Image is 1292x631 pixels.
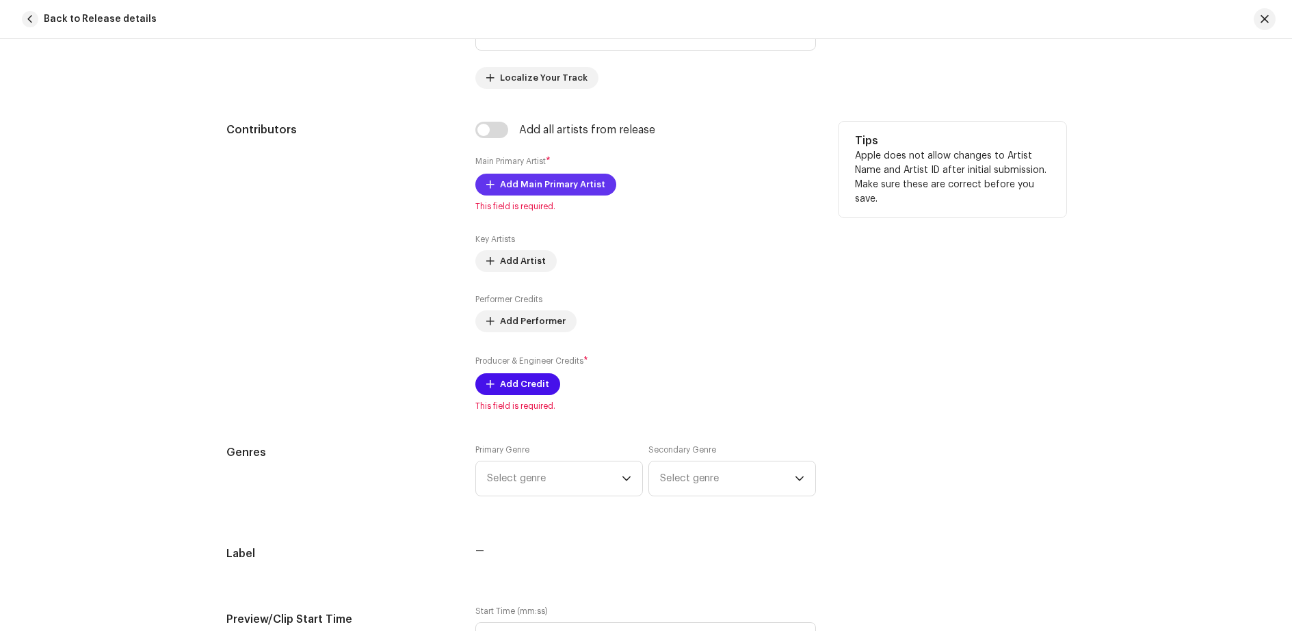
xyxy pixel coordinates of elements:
h5: Label [226,546,454,562]
div: dropdown trigger [622,461,631,496]
button: Add Main Primary Artist [475,174,616,196]
span: Add Performer [500,308,566,335]
small: Producer & Engineer Credits [475,357,583,365]
span: Add Artist [500,247,546,275]
span: Add Main Primary Artist [500,171,605,198]
span: Localize Your Track [500,64,588,92]
h5: Contributors [226,122,454,138]
h5: Tips [855,133,1050,149]
span: — [475,546,484,556]
span: Select genre [660,461,795,496]
p: Apple does not allow changes to Artist Name and Artist ID after initial submission. Make sure the... [855,149,1050,206]
label: Key Artists [475,234,515,245]
span: Add Credit [500,371,549,398]
button: Localize Your Track [475,67,598,89]
label: Start Time (mm:ss) [475,606,816,617]
span: Select genre [487,461,622,496]
span: This field is required. [475,401,816,412]
div: dropdown trigger [795,461,804,496]
label: Primary Genre [475,444,529,455]
span: This field is required. [475,201,816,212]
button: Add Performer [475,310,577,332]
button: Add Artist [475,250,557,272]
label: Performer Credits [475,294,542,305]
small: Main Primary Artist [475,157,546,165]
button: Add Credit [475,373,560,395]
div: Add all artists from release [519,124,655,135]
h5: Genres [226,444,454,461]
label: Secondary Genre [648,444,716,455]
